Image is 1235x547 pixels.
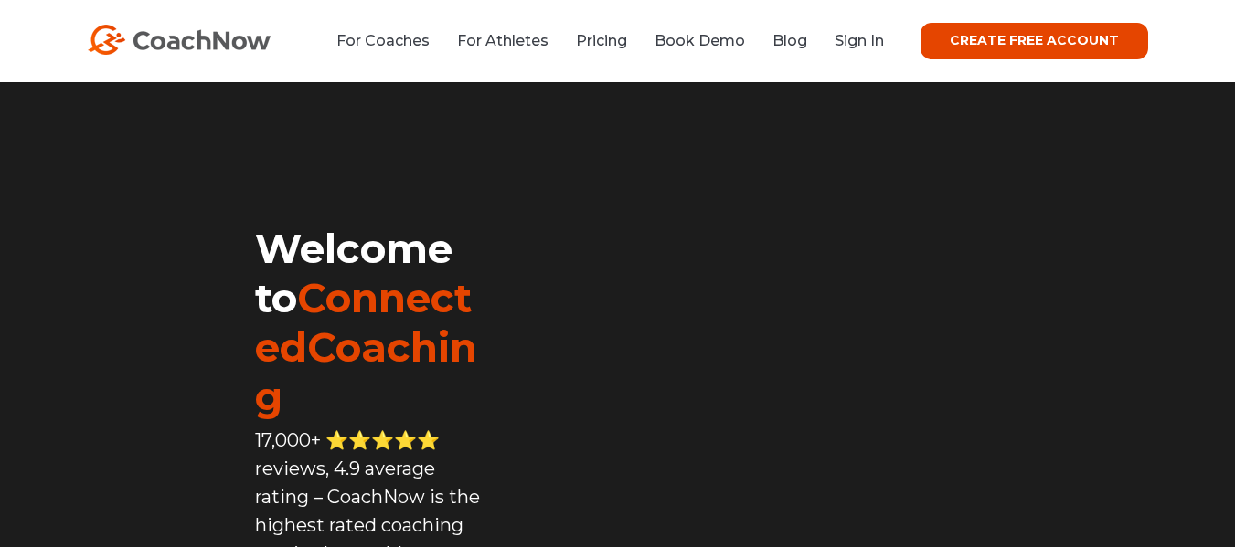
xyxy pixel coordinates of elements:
[576,32,627,49] a: Pricing
[255,224,486,421] h1: Welcome to
[255,273,477,421] span: ConnectedCoaching
[655,32,745,49] a: Book Demo
[921,23,1148,59] a: CREATE FREE ACCOUNT
[772,32,807,49] a: Blog
[336,32,430,49] a: For Coaches
[835,32,884,49] a: Sign In
[88,25,271,55] img: CoachNow Logo
[457,32,548,49] a: For Athletes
